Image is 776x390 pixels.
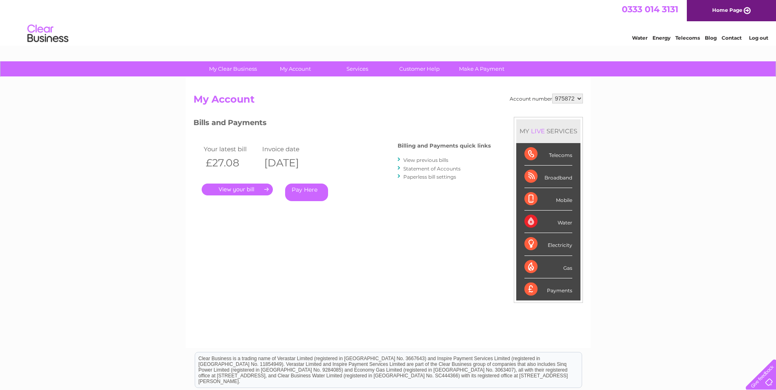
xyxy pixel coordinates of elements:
[261,61,329,76] a: My Account
[285,184,328,201] a: Pay Here
[193,94,583,109] h2: My Account
[524,143,572,166] div: Telecoms
[524,166,572,188] div: Broadband
[403,166,461,172] a: Statement of Accounts
[516,119,580,143] div: MY SERVICES
[524,188,572,211] div: Mobile
[202,143,261,155] td: Your latest bill
[403,157,448,163] a: View previous bills
[632,35,648,41] a: Water
[260,155,319,171] th: [DATE]
[260,143,319,155] td: Invoice date
[705,35,717,41] a: Blog
[403,174,456,180] a: Paperless bill settings
[193,117,491,131] h3: Bills and Payments
[524,256,572,278] div: Gas
[202,155,261,171] th: £27.08
[324,61,391,76] a: Services
[529,127,547,135] div: LIVE
[524,278,572,300] div: Payments
[398,143,491,149] h4: Billing and Payments quick links
[722,35,742,41] a: Contact
[386,61,453,76] a: Customer Help
[622,4,678,14] a: 0333 014 3131
[199,61,267,76] a: My Clear Business
[27,21,69,46] img: logo.png
[195,4,582,40] div: Clear Business is a trading name of Verastar Limited (registered in [GEOGRAPHIC_DATA] No. 3667643...
[524,211,572,233] div: Water
[510,94,583,103] div: Account number
[675,35,700,41] a: Telecoms
[749,35,768,41] a: Log out
[652,35,670,41] a: Energy
[448,61,515,76] a: Make A Payment
[202,184,273,195] a: .
[524,233,572,256] div: Electricity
